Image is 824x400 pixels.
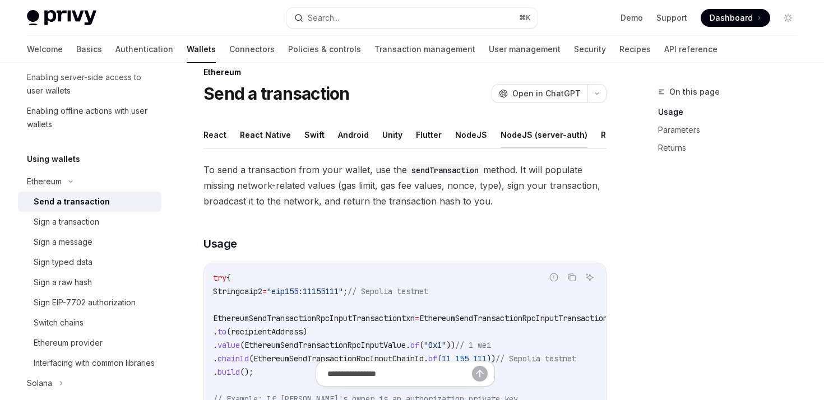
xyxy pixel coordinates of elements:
span: ⌘ K [519,13,531,22]
span: EthereumSendTransactionRpcInputChainId [253,354,424,364]
a: Send a transaction [18,192,161,212]
span: )) [487,354,496,364]
button: REST API [601,122,636,148]
span: 11_155_111 [442,354,487,364]
button: React Native [240,122,291,148]
span: ( [249,354,253,364]
span: String [213,286,240,296]
span: = [262,286,267,296]
button: NodeJS (server-auth) [501,122,587,148]
span: "eip155:11155111" [267,286,343,296]
span: // Sepolia testnet [348,286,428,296]
button: Toggle dark mode [779,9,797,27]
a: Sign a raw hash [18,272,161,292]
span: ; [343,286,348,296]
div: Sign a message [34,235,92,249]
div: Sign EIP-7702 authorization [34,296,136,309]
button: Android [338,122,369,148]
a: Returns [658,139,806,157]
a: Support [656,12,687,24]
a: Welcome [27,36,63,63]
a: Usage [658,103,806,121]
button: Ask AI [582,270,597,285]
span: . [213,340,217,350]
a: Wallets [187,36,216,63]
span: EthereumSendTransactionRpcInputTransaction [213,313,401,323]
a: Sign typed data [18,252,161,272]
a: Enabling server-side access to user wallets [18,67,161,101]
button: Open in ChatGPT [492,84,587,103]
h5: Using wallets [27,152,80,166]
span: (recipientAddress) [226,327,307,337]
a: Authentication [115,36,173,63]
div: Sign a raw hash [34,276,92,289]
code: sendTransaction [407,164,483,176]
a: User management [489,36,561,63]
div: Enabling offline actions with user wallets [27,104,155,131]
h1: Send a transaction [203,83,350,104]
span: To send a transaction from your wallet, use the method. It will populate missing network-related ... [203,162,607,209]
span: EthereumSendTransactionRpcInputValue [244,340,406,350]
a: Basics [76,36,102,63]
span: . [213,354,217,364]
button: Flutter [416,122,442,148]
span: EthereumSendTransactionRpcInputTransaction [419,313,608,323]
span: . [406,340,410,350]
div: Interfacing with common libraries [34,356,155,370]
button: Unity [382,122,402,148]
div: Solana [27,376,52,390]
a: Transaction management [374,36,475,63]
span: ( [419,340,424,350]
button: Copy the contents from the code block [564,270,579,285]
span: On this page [669,85,720,99]
div: Sign a transaction [34,215,99,229]
span: )) [446,340,455,350]
div: Ethereum provider [34,336,103,350]
a: Sign a transaction [18,212,161,232]
a: Sign a message [18,232,161,252]
span: = [415,313,419,323]
div: Ethereum [203,67,607,78]
button: React [203,122,226,148]
div: Ethereum [27,175,62,188]
button: NodeJS [455,122,487,148]
a: Demo [621,12,643,24]
span: chainId [217,354,249,364]
span: of [410,340,419,350]
span: ( [240,340,244,350]
span: value [217,340,240,350]
div: Search... [308,11,339,25]
button: Swift [304,122,325,148]
span: txn [401,313,415,323]
a: Security [574,36,606,63]
a: Dashboard [701,9,770,27]
div: Sign typed data [34,255,92,269]
a: Enabling offline actions with user wallets [18,101,161,134]
span: try [213,273,226,283]
span: Open in ChatGPT [512,88,581,99]
span: caip2 [240,286,262,296]
a: Interfacing with common libraries [18,353,161,373]
span: { [226,273,231,283]
div: Send a transaction [34,195,110,208]
span: ( [437,354,442,364]
span: Usage [203,236,237,252]
a: Parameters [658,121,806,139]
a: Ethereum provider [18,333,161,353]
button: Report incorrect code [547,270,561,285]
span: . [424,354,428,364]
div: Enabling server-side access to user wallets [27,71,155,97]
span: "0x1" [424,340,446,350]
img: light logo [27,10,96,26]
a: Policies & controls [288,36,361,63]
span: // 1 wei [455,340,491,350]
span: Dashboard [710,12,753,24]
button: Search...⌘K [286,8,537,28]
div: Switch chains [34,316,84,329]
a: Connectors [229,36,275,63]
span: of [428,354,437,364]
span: to [217,327,226,337]
span: // Sepolia testnet [496,354,576,364]
a: Switch chains [18,313,161,333]
button: Send message [472,366,488,382]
